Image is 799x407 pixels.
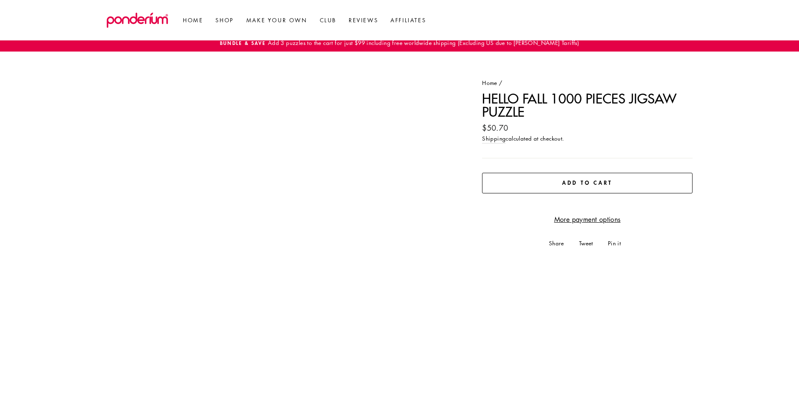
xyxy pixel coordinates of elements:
span: Tweet [578,239,599,248]
a: Bundle & SaveAdd 3 puzzles to the cart for just $99 including free worldwide shipping (Excluding ... [109,38,690,47]
a: Reviews [343,13,384,28]
span: Add 3 puzzles to the cart for just $99 including free worldwide shipping (Excluding US due to [PE... [266,38,579,47]
nav: breadcrumbs [482,78,693,87]
img: Ponderium [106,12,168,28]
a: Club [314,13,343,28]
a: Affiliates [384,13,432,28]
ul: Primary [173,13,432,28]
a: Make Your Own [240,13,314,28]
span: Bundle & Save [220,39,266,47]
a: Shop [209,13,240,28]
div: calculated at checkout. [482,134,693,144]
h1: Hello Fall 1000 Pieces Jigsaw Puzzle [482,92,693,118]
span: / [499,78,502,87]
span: Add to cart [562,179,612,186]
span: Pin it [607,239,627,248]
a: Home [177,13,209,28]
span: Share [548,239,570,248]
a: Shipping [482,134,506,144]
a: More payment options [482,214,693,225]
button: Add to cart [482,173,693,193]
span: $50.70 [482,123,508,133]
a: Home [482,78,497,87]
